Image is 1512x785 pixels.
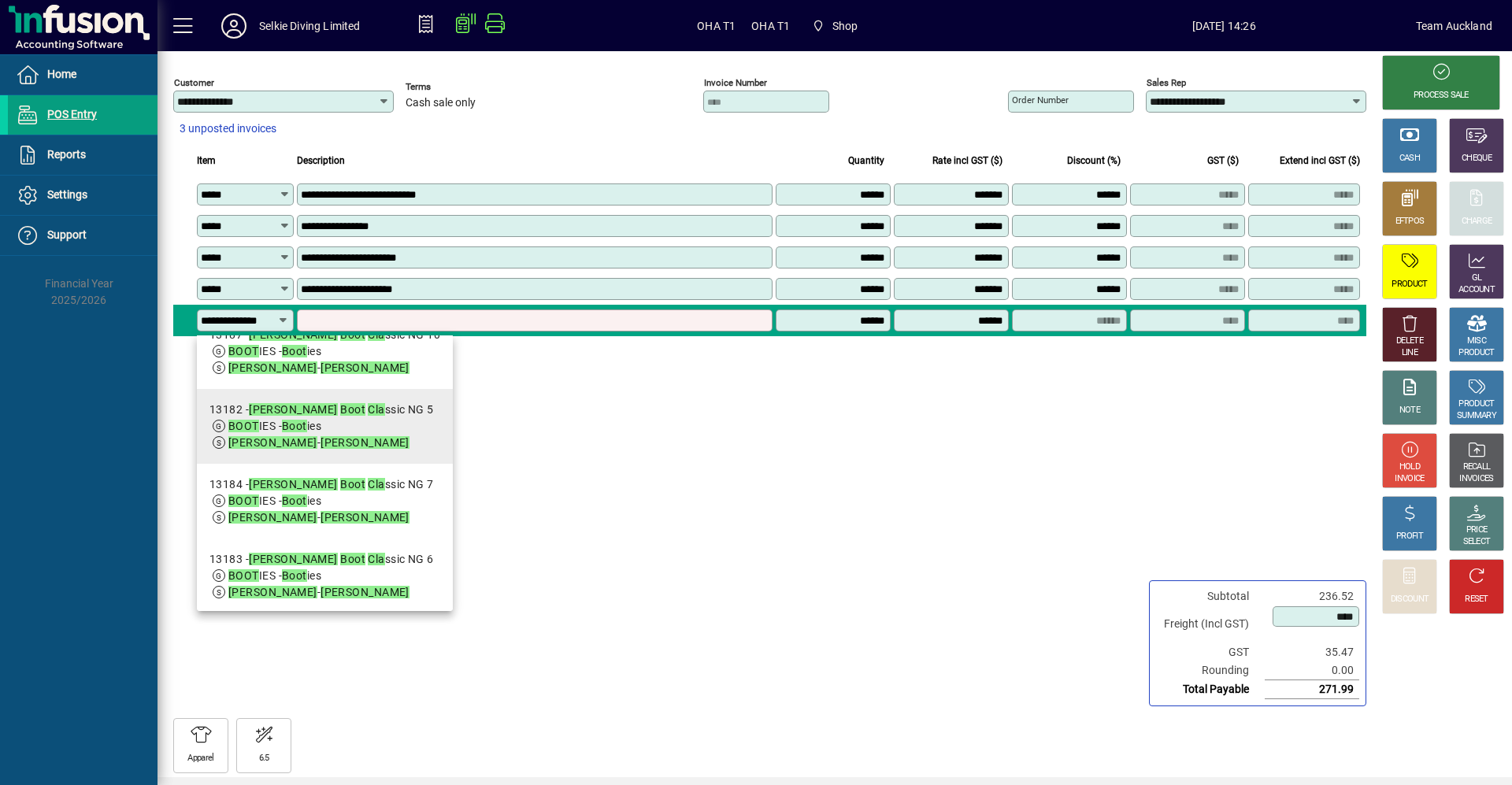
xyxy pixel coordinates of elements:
span: Item [197,152,216,169]
span: - [228,511,409,524]
td: Freight (Incl GST) [1156,605,1265,643]
em: [PERSON_NAME] [228,586,317,598]
div: PRODUCT [1458,398,1494,410]
span: Discount (%) [1067,152,1121,169]
div: LINE [1402,347,1417,359]
div: ACCOUNT [1458,284,1495,296]
div: Selkie Diving Limited [259,13,361,39]
div: PRICE [1466,524,1488,536]
span: Description [297,152,345,169]
em: Boot [340,403,365,416]
em: [PERSON_NAME] [249,478,338,491]
mat-label: Invoice number [704,77,767,88]
div: MISC [1467,335,1486,347]
div: GL [1472,272,1482,284]
div: CASH [1399,153,1420,165]
span: IES - ies [228,420,321,432]
span: IES - ies [228,569,321,582]
em: [PERSON_NAME] [249,553,338,565]
td: 271.99 [1265,680,1359,699]
em: Cla [368,478,384,491]
a: Settings [8,176,157,215]
em: [PERSON_NAME] [321,586,409,598]
div: PROFIT [1396,531,1423,542]
div: HOLD [1399,461,1420,473]
span: POS Entry [47,108,97,120]
span: Rate incl GST ($) [932,152,1002,169]
div: INVOICES [1459,473,1493,485]
em: Boot [282,569,307,582]
div: CHEQUE [1462,153,1492,165]
span: GST ($) [1207,152,1239,169]
span: OHA T1 [751,13,790,39]
span: Extend incl GST ($) [1280,152,1360,169]
div: PRODUCT [1392,279,1427,291]
span: Home [47,68,76,80]
div: Team Auckland [1416,13,1492,39]
em: [PERSON_NAME] [228,511,317,524]
td: 0.00 [1265,661,1359,680]
div: SELECT [1463,536,1491,548]
div: 13183 - ssic NG 6 [209,551,434,568]
mat-option: 13183 - Mares Boot Classic NG 6 [197,539,453,613]
div: 13187 - ssic NG 10 [209,327,440,343]
span: 3 unposted invoices [180,120,276,137]
span: Shop [806,12,864,40]
span: Quantity [848,152,884,169]
td: Subtotal [1156,587,1265,605]
div: RESET [1465,594,1488,605]
div: DELETE [1396,335,1423,347]
mat-label: Customer [174,77,214,88]
div: 13184 - ssic NG 7 [209,476,434,493]
em: Cla [368,328,384,341]
mat-label: Order number [1012,94,1069,106]
em: Cla [368,403,384,416]
em: BOOT [228,345,259,357]
em: [PERSON_NAME] [249,328,338,341]
span: Settings [47,188,87,201]
em: BOOT [228,420,259,432]
em: [PERSON_NAME] [228,361,317,374]
div: Apparel [187,753,213,765]
span: Reports [47,148,86,161]
em: BOOT [228,494,259,507]
em: Boot [340,478,365,491]
em: Cla [368,553,384,565]
a: Support [8,216,157,255]
mat-option: 13182 - Mares Boot Classic NG 5 [197,389,453,464]
em: [PERSON_NAME] [249,403,338,416]
div: INVOICE [1395,473,1424,485]
em: BOOT [228,569,259,582]
mat-label: Sales rep [1147,77,1186,88]
em: Boot [340,328,365,341]
em: Boot [282,494,307,507]
td: Rounding [1156,661,1265,680]
button: 3 unposted invoices [173,115,283,143]
em: [PERSON_NAME] [228,436,317,449]
span: OHA T1 [697,13,736,39]
em: Boot [340,553,365,565]
div: PRODUCT [1458,347,1494,359]
em: Boot [282,420,307,432]
span: Support [47,228,87,241]
div: EFTPOS [1395,216,1425,228]
span: Shop [832,13,858,39]
td: GST [1156,643,1265,661]
span: IES - ies [228,494,321,507]
div: PROCESS SALE [1414,90,1469,102]
em: Boot [282,345,307,357]
em: [PERSON_NAME] [321,361,409,374]
div: RECALL [1463,461,1491,473]
span: [DATE] 14:26 [1032,13,1416,39]
a: Home [8,55,157,94]
span: IES - ies [228,345,321,357]
div: CHARGE [1462,216,1492,228]
em: [PERSON_NAME] [321,511,409,524]
button: Profile [209,12,259,40]
a: Reports [8,135,157,175]
td: 236.52 [1265,587,1359,605]
span: Cash sale only [406,97,476,109]
em: [PERSON_NAME] [321,436,409,449]
div: 13182 - ssic NG 5 [209,402,434,418]
span: - [228,436,409,449]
